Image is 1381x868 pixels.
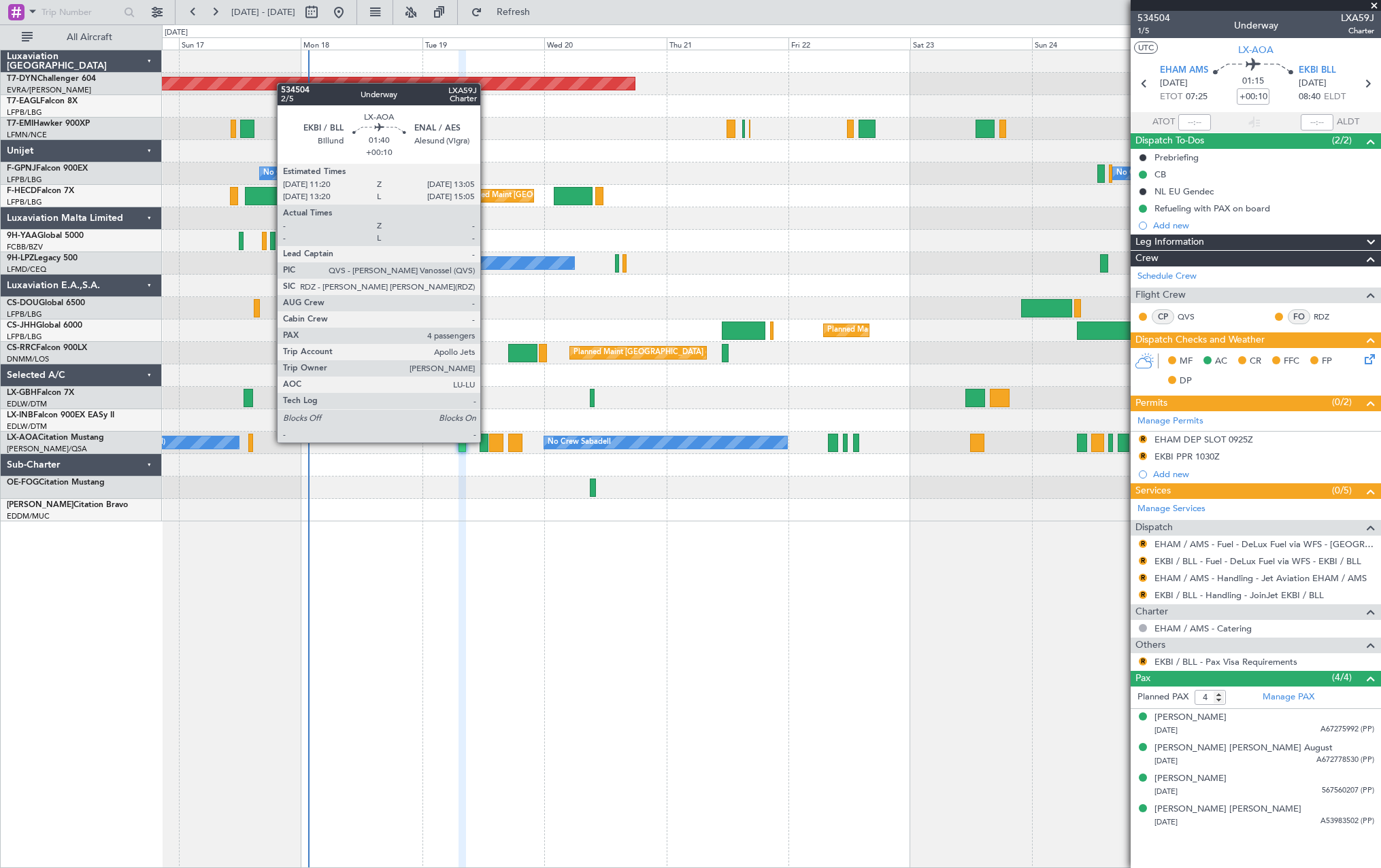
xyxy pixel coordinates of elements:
[1316,754,1374,766] span: A672778530 (PP)
[7,444,87,454] a: [PERSON_NAME]/QSA
[1299,77,1327,90] span: [DATE]
[7,322,82,330] a: CS-JHHGlobal 6000
[1154,572,1367,584] a: EHAM / AMS - Handling - Jet Aviation EHAM / AMS
[1154,203,1270,214] div: Refueling with PAX on board
[1154,803,1301,816] div: [PERSON_NAME] [PERSON_NAME]
[7,75,37,83] span: T7-DYN
[1154,725,1178,735] span: [DATE]
[7,254,78,262] a: 9H-LPZLegacy 500
[1139,452,1147,460] button: R
[1322,355,1332,368] span: FP
[7,264,46,275] a: LFMD/CEQ
[1154,772,1227,786] div: [PERSON_NAME]
[1341,11,1374,25] span: LXA59J
[35,33,144,42] span: All Aircraft
[1135,133,1204,149] span: Dispatch To-Dos
[7,344,87,352] a: CS-RRCFalcon 900LX
[1154,434,1253,445] div: EHAM DEP SLOT 0925Z
[1135,604,1168,620] span: Charter
[1186,90,1208,104] span: 07:25
[1180,355,1193,368] span: MF
[1139,574,1147,582] button: R
[7,344,36,352] span: CS-RRC
[1234,18,1278,33] div: Underway
[1154,711,1227,725] div: [PERSON_NAME]
[7,399,47,409] a: EDLW/DTM
[1154,169,1166,180] div: CB
[1135,396,1167,411] span: Permits
[1284,355,1299,368] span: FFC
[1324,90,1346,104] span: ELDT
[7,232,37,240] span: 9H-YAA
[1135,235,1204,250] span: Leg Information
[7,501,128,509] a: [PERSON_NAME]Citation Bravo
[7,97,78,105] a: T7-EAGLFalcon 8X
[1154,817,1178,827] span: [DATE]
[1160,90,1182,104] span: ETOT
[1299,64,1336,77] span: EKBI BLL
[1137,415,1203,428] a: Manage Permits
[1154,656,1297,667] a: EKBI / BLL - Pax Visa Requirements
[1288,309,1310,324] div: FO
[7,501,73,509] span: [PERSON_NAME]
[1341,25,1374,37] span: Charter
[7,107,42,118] a: LFPB/LBG
[1154,756,1178,766] span: [DATE]
[7,322,36,330] span: CS-JHH
[7,299,85,307] a: CS-DOUGlobal 6500
[827,320,1042,341] div: Planned Maint [GEOGRAPHIC_DATA] ([GEOGRAPHIC_DATA])
[263,163,295,184] div: No Crew
[1215,355,1227,368] span: AC
[1154,186,1214,197] div: NL EU Gendec
[1154,538,1374,550] a: EHAM / AMS - Fuel - DeLux Fuel via WFS - [GEOGRAPHIC_DATA] / AMS
[1332,395,1352,409] span: (0/2)
[7,197,42,207] a: LFPB/LBG
[7,75,96,83] a: T7-DYNChallenger 604
[1238,43,1274,57] span: LX-AOA
[301,37,422,50] div: Mon 18
[1320,724,1374,735] span: A67275992 (PP)
[7,164,36,173] span: F-GPNJ
[422,37,544,50] div: Tue 19
[7,389,74,397] a: LX-GBHFalcon 7X
[231,6,295,18] span: [DATE] - [DATE]
[1153,220,1374,231] div: Add new
[1178,311,1208,323] a: QVS
[1135,483,1171,499] span: Services
[1135,251,1159,266] span: Crew
[1139,540,1147,548] button: R
[7,232,84,240] a: 9H-YAAGlobal 5000
[1137,11,1170,25] span: 534504
[1152,116,1175,129] span: ATOT
[7,299,39,307] span: CS-DOU
[667,37,788,50] div: Thu 21
[1250,355,1261,368] span: CR
[1337,116,1359,129] span: ALDT
[7,309,42,319] a: LFPB/LBG
[7,354,49,364] a: DNMM/LOS
[1154,555,1361,567] a: EKBI / BLL - Fuel - DeLux Fuel via WFS - EKBI / BLL
[7,164,88,173] a: F-GPNJFalcon 900EX
[350,298,564,318] div: Planned Maint [GEOGRAPHIC_DATA] ([GEOGRAPHIC_DATA])
[7,254,34,262] span: 9H-LPZ
[1180,375,1192,388] span: DP
[7,120,90,128] a: T7-EMIHawker 900XP
[7,421,47,432] a: EDLW/DTM
[1332,670,1352,684] span: (4/4)
[1139,557,1147,565] button: R
[1153,468,1374,480] div: Add new
[1137,502,1205,516] a: Manage Services
[1154,786,1178,797] span: [DATE]
[1242,75,1264,88] span: 01:15
[1139,435,1147,443] button: R
[1139,591,1147,599] button: R
[1160,77,1188,90] span: [DATE]
[7,332,42,342] a: LFPB/LBG
[548,432,611,453] div: No Crew Sabadell
[294,186,325,206] div: No Crew
[1032,37,1154,50] div: Sun 24
[1154,589,1324,601] a: EKBI / BLL - Handling - JoinJet EKBI / BLL
[7,187,74,195] a: F-HECDFalcon 7X
[1137,25,1170,37] span: 1/5
[179,37,301,50] div: Sun 17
